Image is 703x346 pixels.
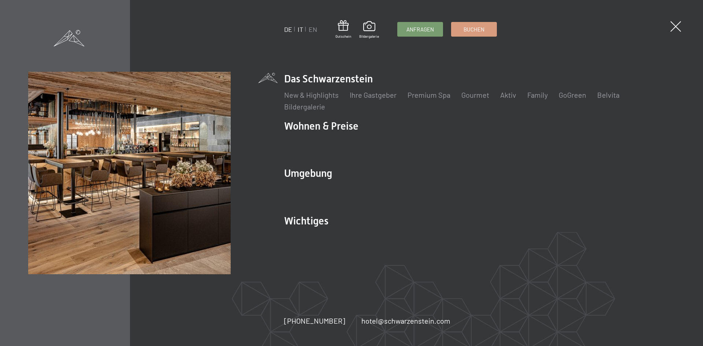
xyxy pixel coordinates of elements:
[298,25,303,33] a: IT
[350,90,397,99] a: Ihre Gastgeber
[398,22,443,36] a: Anfragen
[284,90,339,99] a: New & Highlights
[284,102,325,111] a: Bildergalerie
[284,316,345,325] span: [PHONE_NUMBER]
[461,90,489,99] a: Gourmet
[559,90,586,99] a: GoGreen
[597,90,620,99] a: Belvita
[406,26,434,33] span: Anfragen
[500,90,516,99] a: Aktiv
[284,316,345,326] a: [PHONE_NUMBER]
[408,90,450,99] a: Premium Spa
[359,34,379,39] span: Bildergalerie
[451,22,496,36] a: Buchen
[361,316,450,326] a: hotel@schwarzenstein.com
[527,90,548,99] a: Family
[335,20,351,39] a: Gutschein
[359,21,379,39] a: Bildergalerie
[284,25,292,33] a: DE
[309,25,317,33] a: EN
[335,34,351,39] span: Gutschein
[464,26,484,33] span: Buchen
